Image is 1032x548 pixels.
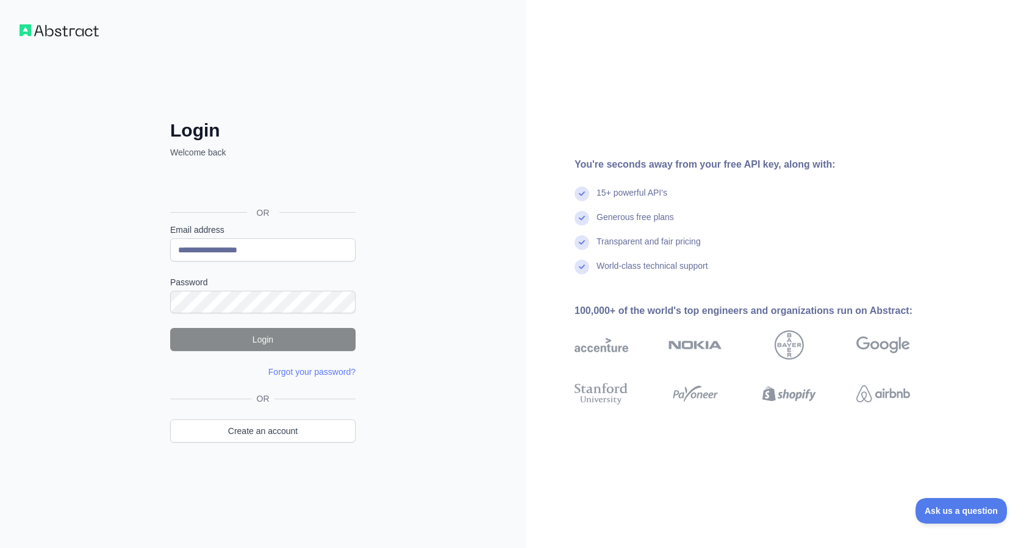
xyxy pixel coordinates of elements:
img: shopify [762,380,816,407]
img: nokia [668,330,722,360]
iframe: Toggle Customer Support [916,498,1008,524]
span: OR [252,393,274,405]
div: World-class technical support [597,260,708,284]
img: google [856,330,910,360]
iframe: Sign in with Google Button [164,172,359,199]
div: You're seconds away from your free API key, along with: [575,157,949,172]
span: OR [247,207,279,219]
label: Password [170,276,356,288]
img: airbnb [856,380,910,407]
img: check mark [575,235,589,250]
label: Email address [170,224,356,236]
img: check mark [575,260,589,274]
a: Create an account [170,419,356,443]
div: 15+ powerful API's [597,187,667,211]
div: 100,000+ of the world's top engineers and organizations run on Abstract: [575,304,949,318]
h2: Login [170,119,356,141]
button: Login [170,328,356,351]
img: check mark [575,187,589,201]
div: Transparent and fair pricing [597,235,701,260]
a: Forgot your password? [268,367,356,377]
img: Workflow [20,24,99,37]
img: bayer [775,330,804,360]
img: stanford university [575,380,628,407]
img: payoneer [668,380,722,407]
p: Welcome back [170,146,356,158]
img: accenture [575,330,628,360]
img: check mark [575,211,589,226]
div: Generous free plans [597,211,674,235]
